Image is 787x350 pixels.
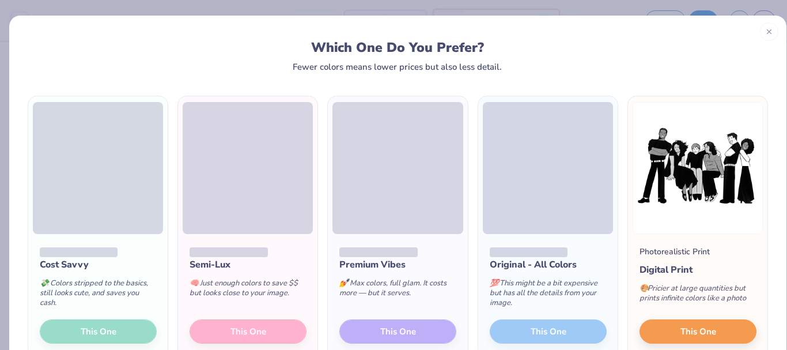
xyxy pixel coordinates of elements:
[640,319,756,344] button: This One
[490,278,499,288] span: 💯
[680,325,716,338] span: This One
[339,258,456,272] div: Premium Vibes
[640,246,710,258] div: Photorealistic Print
[190,258,307,272] div: Semi-Lux
[293,62,502,71] div: Fewer colors means lower prices but also less detail.
[490,272,607,319] div: This might be a bit expensive but has all the details from your image.
[40,258,157,272] div: Cost Savvy
[40,278,49,288] span: 💸
[640,283,649,293] span: 🎨
[640,277,756,315] div: Pricier at large quantities but prints infinite colors like a photo
[339,272,456,310] div: Max colors, full glam. It costs more — but it serves.
[41,40,755,55] div: Which One Do You Prefer?
[339,278,349,288] span: 💅
[633,102,763,234] img: Photorealistic preview
[40,272,157,319] div: Colors stripped to the basics, still looks cute, and saves you cash.
[640,263,756,277] div: Digital Print
[490,258,607,272] div: Original - All Colors
[190,278,199,288] span: 🧠
[190,272,307,310] div: Just enough colors to save $$ but looks close to your image.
